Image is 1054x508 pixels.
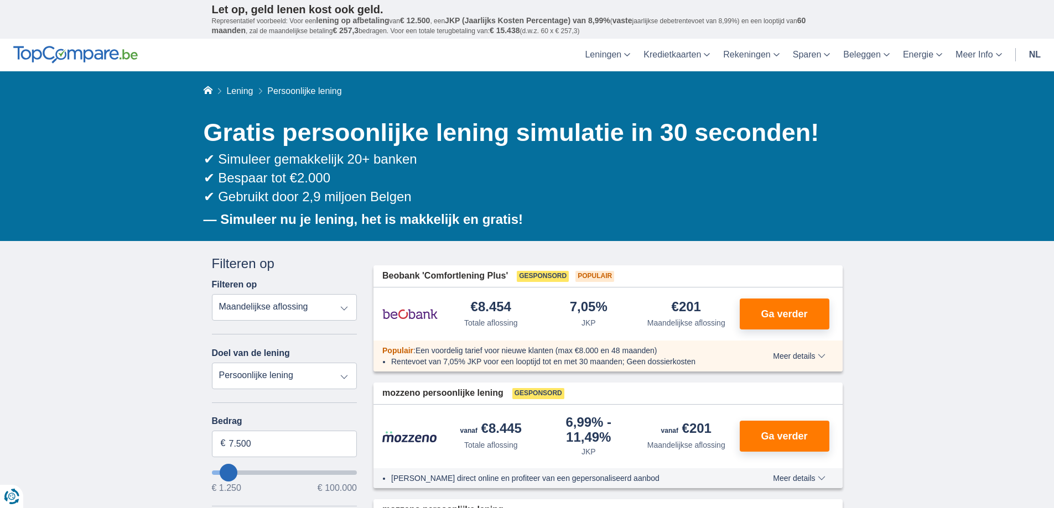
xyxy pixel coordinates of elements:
[400,16,430,25] span: € 12.500
[212,280,257,290] label: Filteren op
[318,484,357,493] span: € 100.000
[517,271,569,282] span: Gesponsord
[949,39,1009,71] a: Meer Info
[740,421,829,452] button: Ga verder
[786,39,837,71] a: Sparen
[490,26,520,35] span: € 15.438
[212,348,290,358] label: Doel van de lening
[226,86,253,96] a: Lening
[373,345,741,356] div: :
[471,300,511,315] div: €8.454
[333,26,359,35] span: € 257,3
[391,356,733,367] li: Rentevoet van 7,05% JKP voor een looptijd tot en met 30 maanden; Geen dossierkosten
[1022,39,1047,71] a: nl
[212,416,357,426] label: Bedrag
[204,86,212,96] a: Home
[391,473,733,484] li: [PERSON_NAME] direct online en profiteer van een gepersonaliseerd aanbod
[647,439,725,451] div: Maandelijkse aflossing
[212,254,357,273] div: Filteren op
[13,46,138,64] img: TopCompare
[647,317,725,328] div: Maandelijkse aflossing
[716,39,786,71] a: Rekeningen
[382,387,503,400] span: mozzeno persoonlijke lening
[637,39,716,71] a: Kredietkaarten
[221,437,226,450] span: €
[765,474,833,483] button: Meer details
[460,422,522,437] div: €8.445
[212,470,357,475] input: wantToBorrow
[204,116,843,150] h1: Gratis persoonlijke lening simulatie in 30 seconden!
[896,39,949,71] a: Energie
[464,317,518,328] div: Totale aflossing
[464,439,518,451] div: Totale aflossing
[761,309,807,319] span: Ga verder
[212,16,806,35] span: 60 maanden
[212,3,843,16] p: Let op, geld lenen kost ook geld.
[773,352,825,360] span: Meer details
[581,446,596,457] div: JKP
[382,431,438,443] img: product.pl.alt Mozzeno
[316,16,389,25] span: lening op afbetaling
[837,39,896,71] a: Beleggen
[204,150,843,207] div: ✔ Simuleer gemakkelijk 20+ banken ✔ Bespaar tot €2.000 ✔ Gebruikt door 2,9 miljoen Belgen
[773,474,825,482] span: Meer details
[267,86,341,96] span: Persoonlijke lening
[570,300,608,315] div: 7,05%
[382,270,508,282] span: Beobank 'Comfortlening Plus'
[204,212,523,227] b: — Simuleer nu je lening, het is makkelijk en gratis!
[382,346,413,355] span: Populair
[212,16,843,36] p: Representatief voorbeeld: Voor een van , een ( jaarlijkse debetrentevoet van 8,99%) en een loopti...
[416,346,657,355] span: Een voordelig tarief voor nieuwe klanten (max €8.000 en 48 maanden)
[581,317,596,328] div: JKP
[575,271,614,282] span: Populair
[382,300,438,328] img: product.pl.alt Beobank
[765,352,833,360] button: Meer details
[740,298,829,329] button: Ga verder
[544,416,634,444] div: 6,99%
[212,484,241,493] span: € 1.250
[761,431,807,441] span: Ga verder
[612,16,632,25] span: vaste
[512,388,564,399] span: Gesponsord
[661,422,712,437] div: €201
[672,300,701,315] div: €201
[578,39,637,71] a: Leningen
[445,16,610,25] span: JKP (Jaarlijks Kosten Percentage) van 8,99%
